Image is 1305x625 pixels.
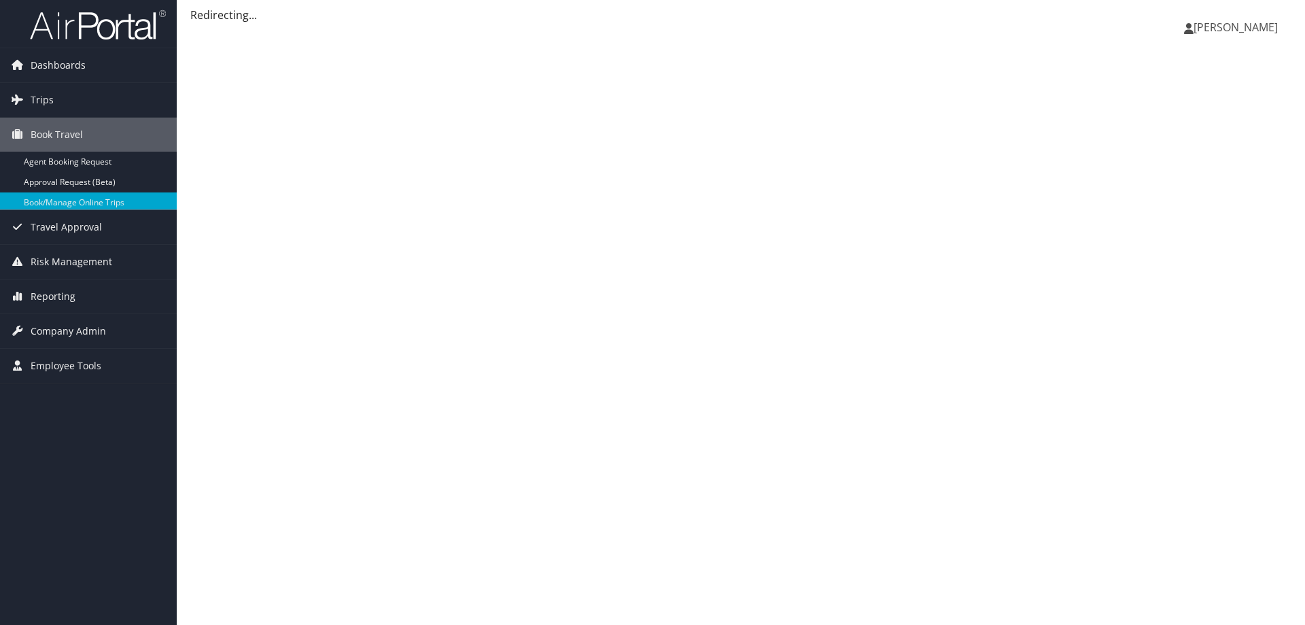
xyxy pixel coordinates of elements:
[31,118,83,152] span: Book Travel
[31,280,75,314] span: Reporting
[31,349,101,383] span: Employee Tools
[31,314,106,348] span: Company Admin
[31,48,86,82] span: Dashboards
[1194,20,1278,35] span: [PERSON_NAME]
[31,83,54,117] span: Trips
[190,7,1291,23] div: Redirecting...
[1184,7,1291,48] a: [PERSON_NAME]
[31,210,102,244] span: Travel Approval
[30,9,166,41] img: airportal-logo.png
[31,245,112,279] span: Risk Management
